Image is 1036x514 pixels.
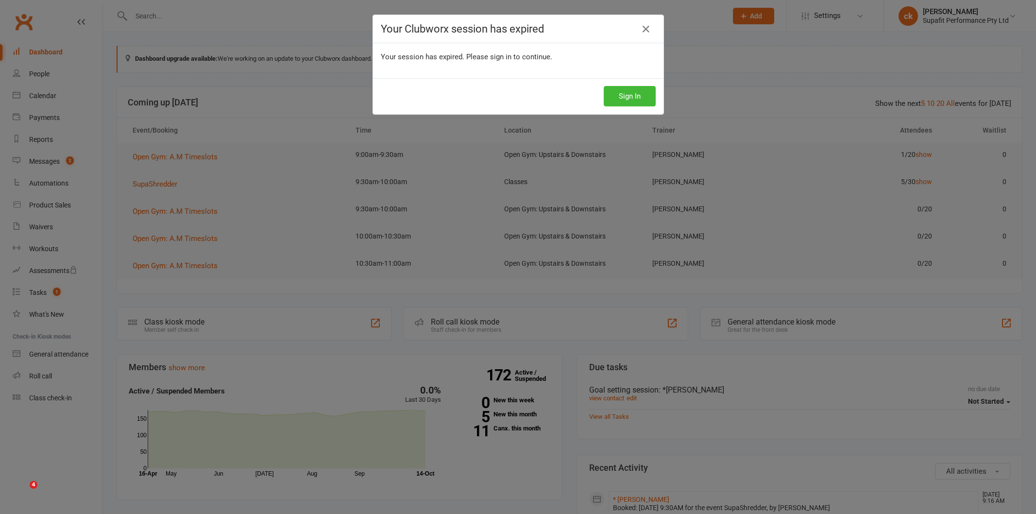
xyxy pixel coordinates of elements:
iframe: Intercom live chat [10,481,33,504]
button: Sign In [604,86,656,106]
span: 4 [30,481,37,489]
h4: Your Clubworx session has expired [381,23,656,35]
a: Close [638,21,654,37]
span: Your session has expired. Please sign in to continue. [381,52,552,61]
